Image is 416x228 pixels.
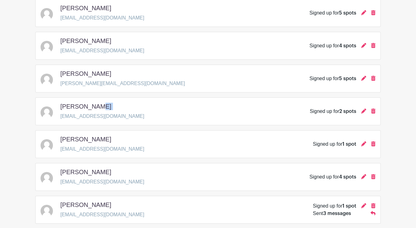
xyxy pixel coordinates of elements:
span: 4 spots [339,174,356,179]
p: [PERSON_NAME][EMAIL_ADDRESS][DOMAIN_NAME] [60,80,185,87]
img: default-ce2991bfa6775e67f084385cd625a349d9dcbb7a52a09fb2fda1e96e2d18dcdb.png [41,8,53,20]
span: 3 messages [323,211,351,216]
div: Signed up for [313,140,356,148]
img: default-ce2991bfa6775e67f084385cd625a349d9dcbb7a52a09fb2fda1e96e2d18dcdb.png [41,139,53,152]
p: [EMAIL_ADDRESS][DOMAIN_NAME] [60,211,144,218]
img: default-ce2991bfa6775e67f084385cd625a349d9dcbb7a52a09fb2fda1e96e2d18dcdb.png [41,205,53,217]
h5: [PERSON_NAME] [60,70,111,77]
span: 1 spot [342,204,356,209]
h5: [PERSON_NAME] [60,168,111,176]
div: Signed up for [313,202,356,210]
span: 5 spots [339,76,356,81]
h5: [PERSON_NAME] [60,201,111,209]
p: [EMAIL_ADDRESS][DOMAIN_NAME] [60,47,144,54]
div: Signed up for [310,108,356,115]
span: 4 spots [339,43,356,48]
span: 2 spots [339,109,356,114]
p: [EMAIL_ADDRESS][DOMAIN_NAME] [60,178,144,186]
div: Signed up for [310,173,356,181]
div: Signed up for [310,9,356,17]
span: 5 spots [339,11,356,15]
div: Signed up for [310,42,356,49]
p: [EMAIL_ADDRESS][DOMAIN_NAME] [60,14,144,22]
img: default-ce2991bfa6775e67f084385cd625a349d9dcbb7a52a09fb2fda1e96e2d18dcdb.png [41,172,53,184]
h5: [PERSON_NAME] [60,4,111,12]
p: [EMAIL_ADDRESS][DOMAIN_NAME] [60,113,144,120]
div: Sent [313,210,351,217]
img: default-ce2991bfa6775e67f084385cd625a349d9dcbb7a52a09fb2fda1e96e2d18dcdb.png [41,74,53,86]
h5: [PERSON_NAME] [60,136,111,143]
h5: [PERSON_NAME] [60,103,111,110]
h5: [PERSON_NAME] [60,37,111,45]
p: [EMAIL_ADDRESS][DOMAIN_NAME] [60,145,144,153]
img: default-ce2991bfa6775e67f084385cd625a349d9dcbb7a52a09fb2fda1e96e2d18dcdb.png [41,41,53,53]
img: default-ce2991bfa6775e67f084385cd625a349d9dcbb7a52a09fb2fda1e96e2d18dcdb.png [41,106,53,119]
div: Signed up for [310,75,356,82]
span: 1 spot [342,142,356,147]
